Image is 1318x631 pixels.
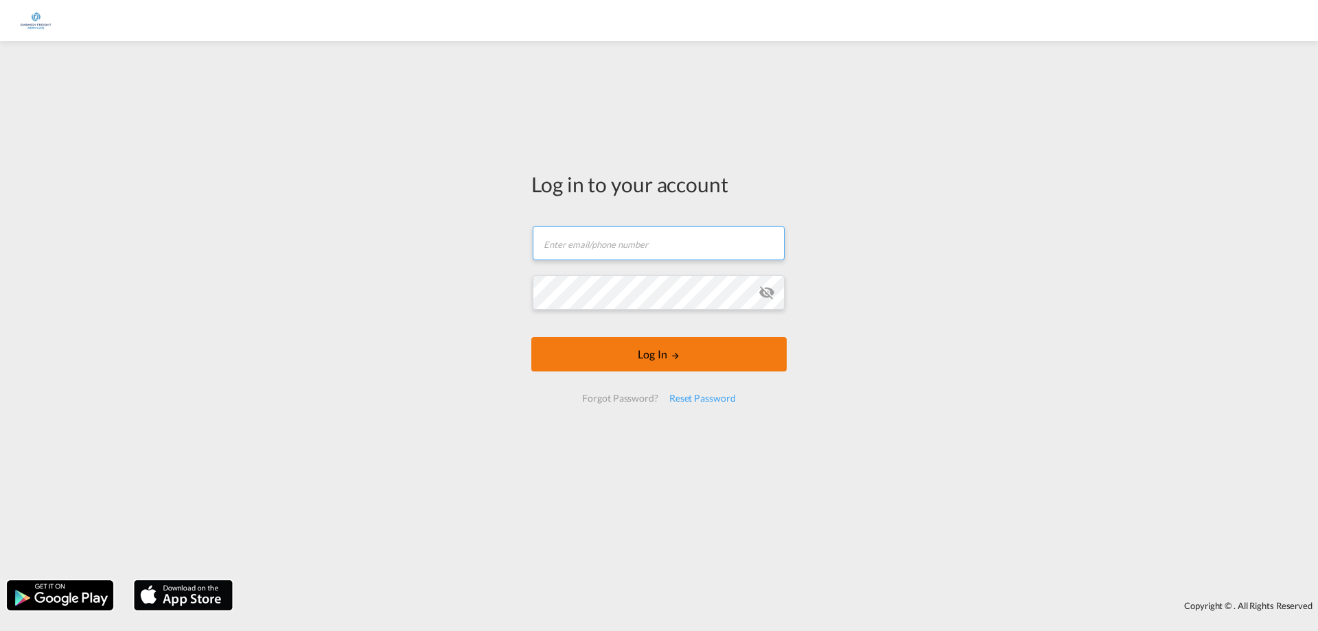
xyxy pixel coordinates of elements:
div: Log in to your account [531,170,787,198]
img: apple.png [132,579,234,612]
img: google.png [5,579,115,612]
input: Enter email/phone number [533,226,785,260]
div: Forgot Password? [577,386,663,411]
div: Copyright © . All Rights Reserved [240,594,1318,617]
img: e1326340b7c511ef854e8d6a806141ad.jpg [21,5,51,36]
button: LOGIN [531,337,787,371]
md-icon: icon-eye-off [759,284,775,301]
div: Reset Password [664,386,741,411]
